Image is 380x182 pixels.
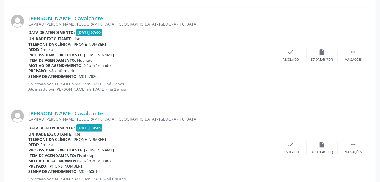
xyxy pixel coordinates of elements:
span: Não informado [84,158,111,164]
b: Preparo: [28,164,47,169]
div: Exportar (PDF) [311,58,333,62]
span: Hse [74,36,81,41]
b: Rede: [28,142,39,147]
span: [PHONE_NUMBER] [73,42,106,47]
b: Profissional executante: [28,147,83,153]
img: img [11,110,24,123]
i: insert_drive_file [319,49,326,55]
a: [PERSON_NAME] Cavalcante [28,15,103,22]
b: Telefone da clínica: [28,137,72,142]
span: [PERSON_NAME] [84,52,114,58]
a: [PERSON_NAME] Cavalcante [28,110,103,117]
div: CAPITAO [PERSON_NAME], [GEOGRAPHIC_DATA], [GEOGRAPHIC_DATA] - [GEOGRAPHIC_DATA] [28,22,275,27]
b: Profissional executante: [28,52,83,58]
img: img [11,15,24,28]
b: Data de atendimento: [28,125,75,131]
p: Solicitado por [PERSON_NAME] em [DATE] - há um ano [28,176,275,182]
div: Mais ações [345,150,362,155]
b: Senha de atendimento: [28,74,78,79]
span: Nutricao [77,58,93,63]
span: [DATE] 10:45 [76,124,102,132]
b: Senha de atendimento: [28,169,78,174]
b: Item de agendamento: [28,153,76,158]
b: Motivo de agendamento: [28,63,83,68]
b: Unidade executante: [28,36,72,41]
i: check [287,49,294,55]
span: [PHONE_NUMBER] [73,137,106,142]
span: [PHONE_NUMBER] [49,164,82,169]
i:  [350,141,357,148]
b: Telefone da clínica: [28,42,72,47]
span: M01570205 [79,74,100,79]
span: [DATE] 07:00 [76,29,102,36]
b: Rede: [28,47,39,52]
div: Resolvido [283,150,299,155]
p: Solicitado por [PERSON_NAME] em [DATE] - há 2 anos Atualizado por [PERSON_NAME] em [DATE] - há 2 ... [28,81,275,92]
span: Hse [74,132,81,137]
div: Exportar (PDF) [311,150,333,155]
span: Não informado [49,68,76,74]
div: Mais ações [345,58,362,62]
i: check [287,141,294,148]
div: CAPITAO [PERSON_NAME], [GEOGRAPHIC_DATA], [GEOGRAPHIC_DATA] - [GEOGRAPHIC_DATA] [28,117,275,122]
b: Unidade executante: [28,132,72,137]
span: Própria [41,142,54,147]
div: Resolvido [283,58,299,62]
span: Não informado [84,63,111,68]
span: Própria [41,47,54,52]
b: Item de agendamento: [28,58,76,63]
b: Data de atendimento: [28,30,75,35]
span: [PERSON_NAME] [84,147,114,153]
i:  [350,49,357,55]
b: Preparo: [28,68,47,74]
span: M02268616 [79,169,100,174]
span: Fisioterapia [77,153,98,158]
b: Motivo de agendamento: [28,158,83,164]
i: insert_drive_file [319,141,326,148]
